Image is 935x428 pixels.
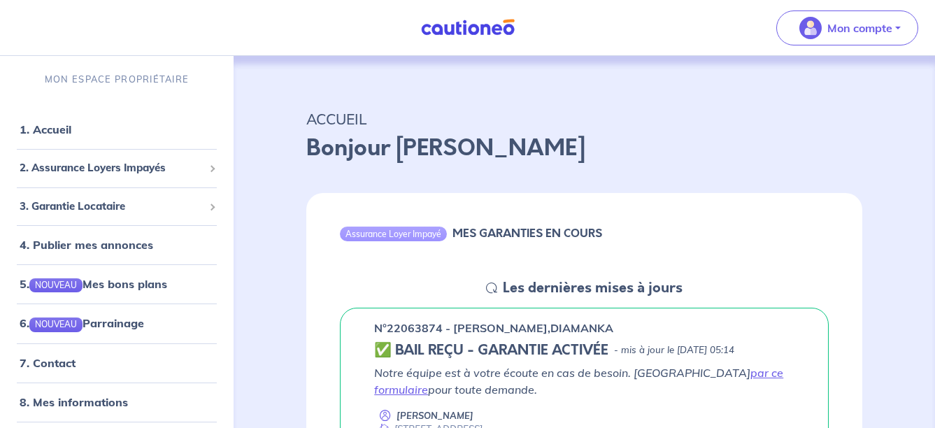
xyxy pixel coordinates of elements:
[374,320,613,336] p: n°22063874 - [PERSON_NAME],DIAMANKA
[614,343,734,357] p: - mis à jour le [DATE] 05:14
[20,122,71,136] a: 1. Accueil
[6,155,228,182] div: 2. Assurance Loyers Impayés
[374,366,783,397] a: par ce formulaire
[374,342,608,359] h5: ✅ BAIL REÇU - GARANTIE ACTIVÉE
[397,409,473,422] p: [PERSON_NAME]
[415,19,520,36] img: Cautioneo
[45,73,189,86] p: MON ESPACE PROPRIÉTAIRE
[776,10,918,45] button: illu_account_valid_menu.svgMon compte
[20,238,153,252] a: 4. Publier mes annonces
[452,227,602,240] h6: MES GARANTIES EN COURS
[6,193,228,220] div: 3. Garantie Locataire
[6,115,228,143] div: 1. Accueil
[6,231,228,259] div: 4. Publier mes annonces
[20,277,167,291] a: 5.NOUVEAUMes bons plans
[6,309,228,337] div: 6.NOUVEAUParrainage
[306,131,862,165] p: Bonjour [PERSON_NAME]
[6,349,228,377] div: 7. Contact
[306,106,862,131] p: ACCUEIL
[20,199,204,215] span: 3. Garantie Locataire
[827,20,892,36] p: Mon compte
[6,388,228,416] div: 8. Mes informations
[374,342,794,359] div: state: CONTRACT-VALIDATED, Context: ,MAYBE-CERTIFICATE,,LESSOR-DOCUMENTS,IS-ODEALIM
[503,280,683,297] h5: Les dernières mises à jours
[799,17,822,39] img: illu_account_valid_menu.svg
[374,364,794,398] p: Notre équipe est à votre écoute en cas de besoin. [GEOGRAPHIC_DATA] pour toute demande.
[340,227,447,241] div: Assurance Loyer Impayé
[20,395,128,409] a: 8. Mes informations
[20,316,144,330] a: 6.NOUVEAUParrainage
[20,160,204,176] span: 2. Assurance Loyers Impayés
[20,356,76,370] a: 7. Contact
[6,270,228,298] div: 5.NOUVEAUMes bons plans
